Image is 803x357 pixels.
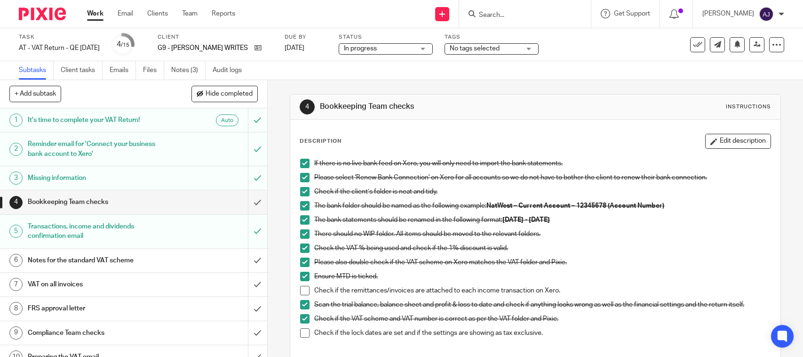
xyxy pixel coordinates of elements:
label: Due by [285,33,327,41]
h1: Notes for the standard VAT scheme [28,253,168,268]
h1: Bookkeeping Team checks [28,195,168,209]
button: + Add subtask [9,86,61,102]
p: Check if the lock dates are set and if the settings are showing as tax exclusive. [314,328,770,338]
a: Emails [110,61,136,80]
span: In progress [344,45,377,52]
div: 3 [9,171,23,185]
div: 4 [117,39,129,50]
p: Check if the client’s folder is neat and tidy. [314,187,770,196]
button: Edit description [705,134,771,149]
div: 4 [9,196,23,209]
div: AT - VAT Return - QE 31-07-2025 [19,43,100,53]
a: Clients [147,9,168,18]
h1: VAT on all invoices [28,277,168,292]
img: Pixie [19,8,66,20]
div: 1 [9,114,23,127]
a: Team [182,9,198,18]
label: Client [158,33,273,41]
div: 6 [9,254,23,267]
p: Check if the VAT scheme and VAT number is correct as per the VAT folder and Pixie. [314,314,770,324]
h1: FRS approval letter [28,301,168,316]
h1: Compliance Team checks [28,326,168,340]
p: G9 - [PERSON_NAME] WRITES LTD [158,43,250,53]
div: 7 [9,278,23,291]
div: AT - VAT Return - QE [DATE] [19,43,100,53]
p: The bank folder should be named as the following example: [314,201,770,211]
h1: It's time to complete your VAT Return! [28,113,168,127]
p: Check the VAT % being used and check if the 1% discount is valid. [314,243,770,253]
span: [DATE] [285,45,304,51]
div: 9 [9,326,23,340]
a: Notes (3) [171,61,206,80]
div: Instructions [726,103,771,111]
p: Scan the trial balance, balance sheet and profit & loss to date and check if anything looks wrong... [314,300,770,309]
p: Please also double check if the VAT scheme on Xero matches the VAT folder and Pixie. [314,258,770,267]
small: /15 [121,42,129,48]
a: Client tasks [61,61,103,80]
a: Audit logs [213,61,249,80]
p: Please select 'Renew Bank Connection' on Xero for all accounts so we do not have to bother the cl... [314,173,770,182]
h1: Missing information [28,171,168,185]
p: There should no WIP folder. All items should be moved to the relevant folders. [314,229,770,239]
div: 5 [9,225,23,238]
a: Files [143,61,164,80]
a: Subtasks [19,61,54,80]
div: Auto [216,114,239,126]
div: 8 [9,302,23,315]
a: Work [87,9,103,18]
h1: Transactions, income and dividends confirmation email [28,219,168,243]
div: 4 [300,99,315,114]
span: No tags selected [450,45,500,52]
button: Hide completed [191,86,258,102]
span: Get Support [614,10,650,17]
label: Task [19,33,100,41]
input: Search [478,11,563,20]
label: Tags [445,33,539,41]
p: Description [300,138,342,145]
a: Email [118,9,133,18]
p: Check if the remittances/invoices are attached to each income transaction on Xero. [314,286,770,295]
p: If there is no live bank feed on Xero, you will only need to import the bank statements. [314,159,770,168]
h1: Bookkeeping Team checks [320,102,556,112]
p: The bank statements should be renamed in the following format: [314,215,770,225]
strong: NatWest – Current Account – 12345678 (Account Number) [486,203,664,209]
strong: [DATE] - [DATE] [502,217,550,223]
p: [PERSON_NAME] [702,9,754,18]
h1: Reminder email for 'Connect your business bank account to Xero' [28,137,168,161]
label: Status [339,33,433,41]
span: Hide completed [206,90,253,98]
p: Ensure MTD is ticked. [314,272,770,281]
div: 2 [9,143,23,156]
a: Reports [212,9,235,18]
img: svg%3E [759,7,774,22]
